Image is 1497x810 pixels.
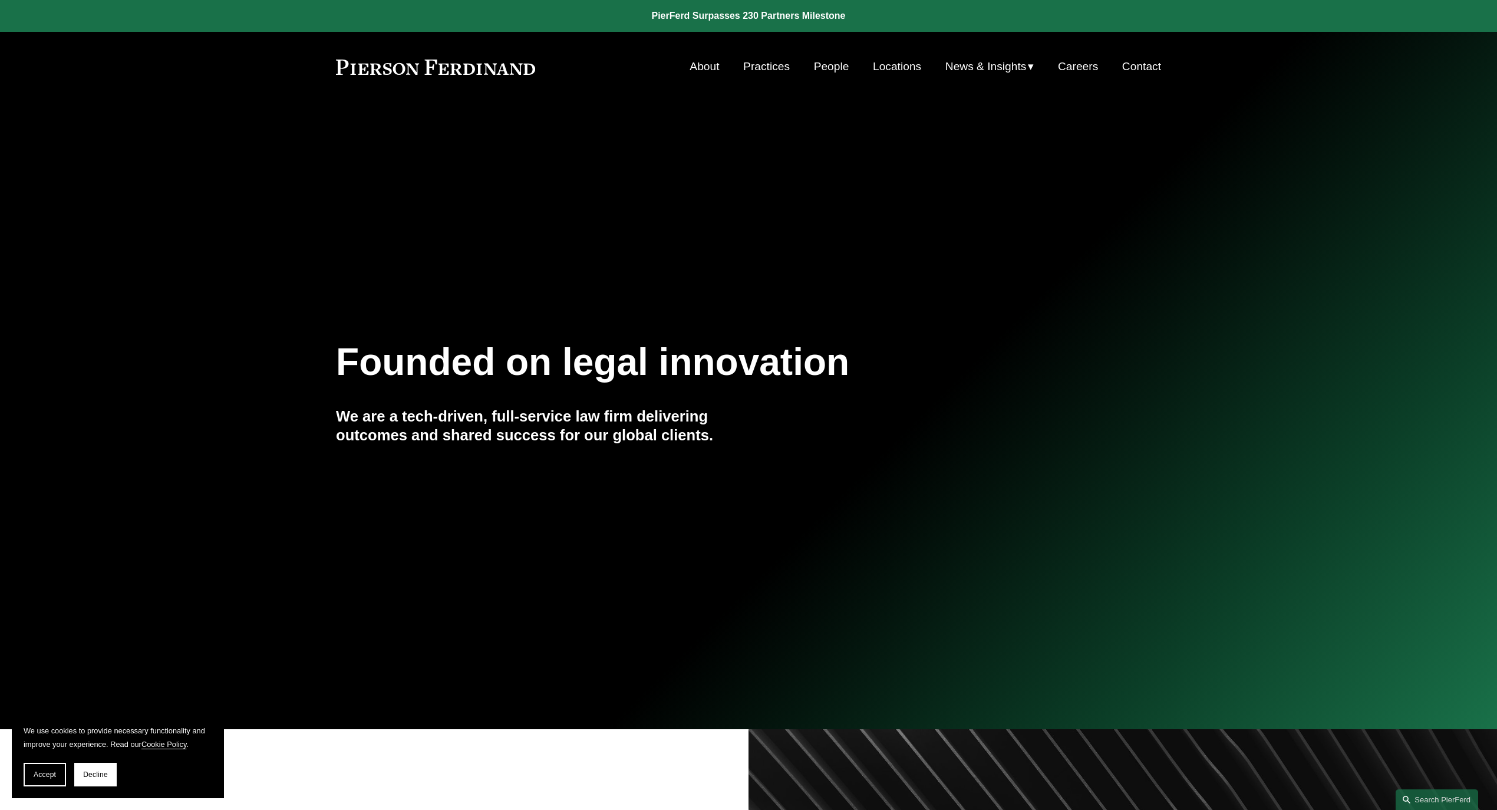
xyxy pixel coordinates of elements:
h1: Founded on legal innovation [336,341,1024,384]
span: News & Insights [945,57,1027,77]
a: Search this site [1396,789,1478,810]
a: Cookie Policy [141,740,187,749]
a: About [690,55,719,78]
span: Decline [83,771,108,779]
a: Contact [1122,55,1161,78]
a: folder dropdown [945,55,1034,78]
h4: We are a tech-driven, full-service law firm delivering outcomes and shared success for our global... [336,407,748,445]
section: Cookie banner [12,712,224,798]
a: Practices [743,55,790,78]
a: Careers [1058,55,1098,78]
p: We use cookies to provide necessary functionality and improve your experience. Read our . [24,724,212,751]
button: Accept [24,763,66,786]
span: Accept [34,771,56,779]
a: Locations [873,55,921,78]
a: People [814,55,849,78]
button: Decline [74,763,117,786]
